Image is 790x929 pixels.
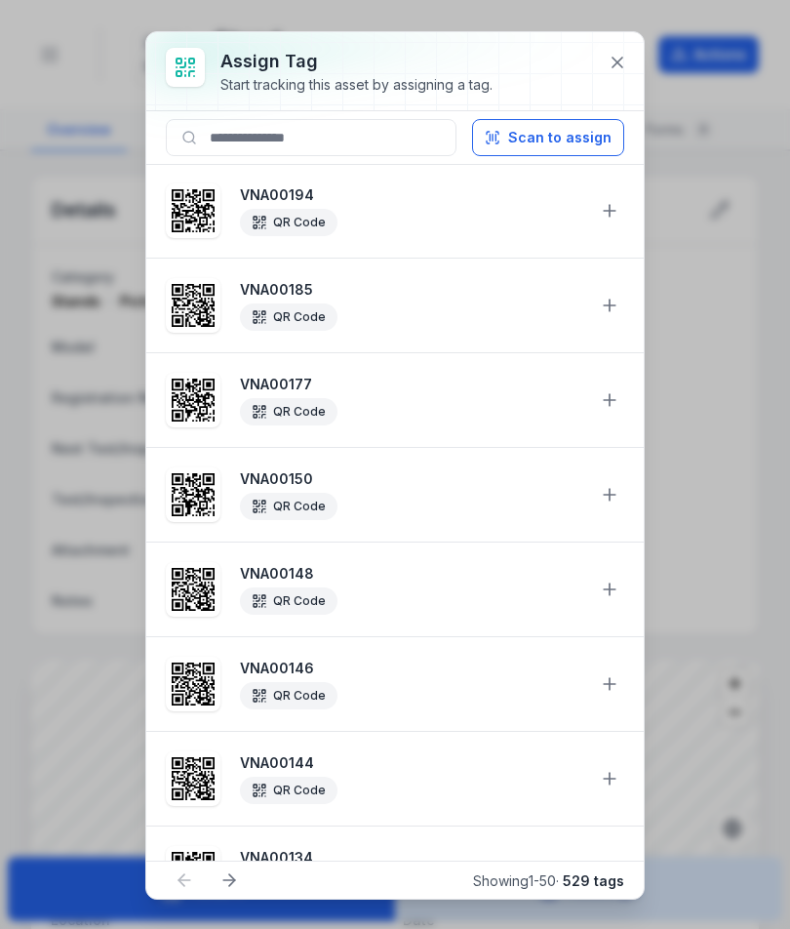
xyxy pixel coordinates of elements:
div: QR Code [240,777,337,804]
div: Start tracking this asset by assigning a tag. [220,75,493,95]
span: Showing 1 - 50 · [473,872,624,889]
strong: VNA00185 [240,280,583,300]
strong: VNA00194 [240,185,583,205]
strong: VNA00177 [240,375,583,394]
strong: VNA00146 [240,659,583,678]
strong: VNA00134 [240,848,583,868]
strong: VNA00150 [240,469,583,489]
h3: Assign tag [220,48,493,75]
div: QR Code [240,682,337,709]
strong: 529 tags [563,872,624,889]
button: Scan to assign [472,119,624,156]
strong: VNA00144 [240,753,583,773]
div: QR Code [240,493,337,520]
div: QR Code [240,303,337,331]
div: QR Code [240,587,337,615]
div: QR Code [240,398,337,425]
strong: VNA00148 [240,564,583,584]
div: QR Code [240,209,337,236]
